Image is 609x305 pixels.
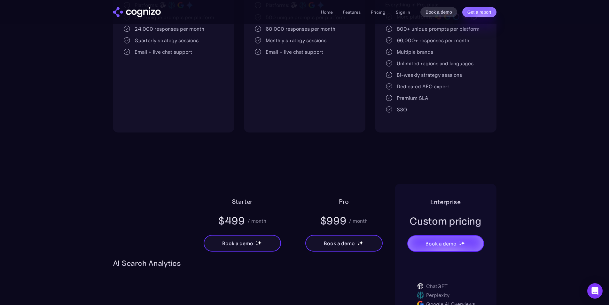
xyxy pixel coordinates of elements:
a: Sign in [396,8,410,16]
div: Unlimited regions and languages [397,60,473,67]
h3: AI Search Analytics [113,258,181,269]
div: 60,000 responses per month [266,25,335,33]
div: / month [349,217,368,225]
div: Multiple brands [397,48,433,56]
a: Book a demostarstarstar [305,235,383,252]
a: Home [321,9,333,15]
div: Email + live chat support [135,48,192,56]
div: ChatGPT [426,282,448,290]
div: Dedicated AEO expert [397,83,449,90]
div: Email + live chat support [266,48,323,56]
img: star [357,243,360,245]
div: Book a demo [324,239,355,247]
img: star [459,241,460,242]
div: Premium SLA [397,94,428,102]
div: Open Intercom Messenger [587,283,603,299]
div: / month [247,217,266,225]
h2: Pro [339,197,349,207]
img: star [257,241,262,245]
a: Book a demo [420,7,457,17]
a: Pricing [371,9,386,15]
a: home [113,7,161,17]
div: Quarterly strategy sessions [135,36,199,44]
div: 800+ unique prompts per platform [397,25,480,33]
div: 96,000+ responses per month [397,36,469,44]
h2: Starter [232,197,253,207]
img: star [459,244,461,246]
img: cognizo logo [113,7,161,17]
div: SSO [397,106,407,113]
div: $999 [320,214,347,228]
div: Bi-weekly strategy sessions [397,71,462,79]
img: star [256,241,257,242]
h2: Enterprise [430,197,460,207]
div: Book a demo [426,240,456,247]
a: Features [343,9,361,15]
a: Book a demostarstarstar [407,235,484,252]
img: star [359,241,363,245]
a: Book a demostarstarstar [204,235,281,252]
div: Book a demo [222,239,253,247]
div: 24,000 responses per month [135,25,204,33]
img: star [461,241,465,245]
div: Custom pricing [410,214,481,228]
div: Monthly strategy sessions [266,36,326,44]
div: Perplexity [426,291,449,299]
a: Get a report [462,7,496,17]
div: $499 [218,214,245,228]
img: star [256,243,258,245]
